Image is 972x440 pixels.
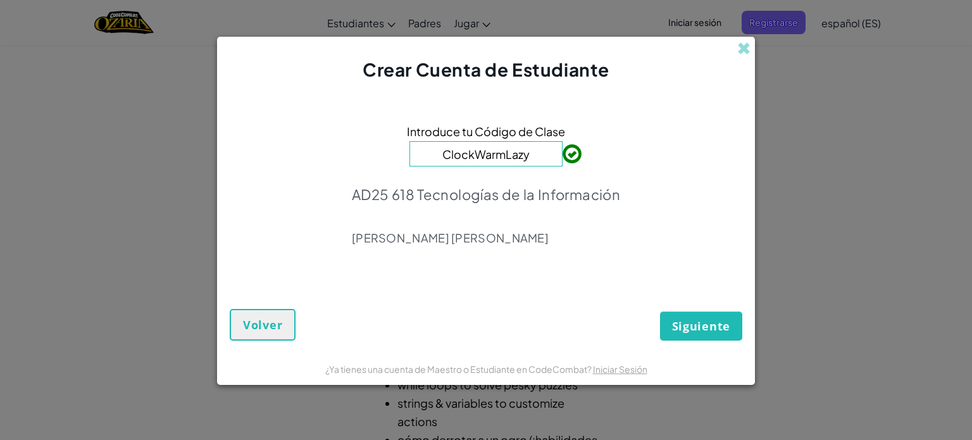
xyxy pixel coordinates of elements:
button: Volver [230,309,296,341]
span: Crear Cuenta de Estudiante [363,58,609,80]
span: Siguiente [672,318,730,334]
span: Volver [243,317,282,332]
a: Iniciar Sesión [593,363,647,375]
p: AD25 618 Tecnologías de la Información [352,185,620,203]
span: ¿Ya tienes una cuenta de Maestro o Estudiante en CodeCombat? [325,363,593,375]
span: Introduce tu Código de Clase [407,122,565,141]
p: [PERSON_NAME] [PERSON_NAME] [352,230,620,246]
button: Siguiente [660,311,742,341]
